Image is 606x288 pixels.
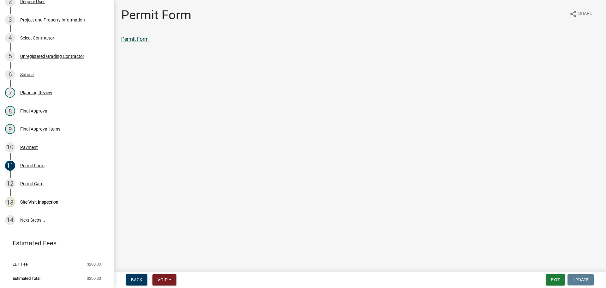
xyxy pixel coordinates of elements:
div: Project and Property Information [20,18,85,22]
div: Planning Review [20,90,52,95]
div: Permit Card [20,181,44,186]
div: Permit Form [20,163,45,168]
div: 3 [5,15,15,25]
div: 11 [5,161,15,171]
div: Unregistered Grading Contractor [20,54,84,58]
div: 8 [5,106,15,116]
div: 12 [5,179,15,189]
button: shareShare [564,8,597,20]
span: Share [578,10,592,18]
h1: Permit Form [121,8,191,23]
button: Back [126,274,147,285]
button: Void [152,274,176,285]
div: 6 [5,70,15,80]
span: LDP Fee [13,262,28,266]
span: Back [131,277,142,282]
a: Permit Form [121,36,149,42]
span: Void [157,277,168,282]
div: 5 [5,51,15,61]
button: Update [567,274,594,285]
div: 10 [5,142,15,152]
button: Exit [546,274,565,285]
span: Update [573,277,589,282]
div: Site Visit Inspection [20,200,58,204]
div: Submit [20,72,34,77]
div: 4 [5,33,15,43]
div: 13 [5,197,15,207]
div: 9 [5,124,15,134]
div: Select Contractor [20,36,54,40]
div: 14 [5,215,15,225]
div: Final Approval Items [20,127,60,131]
span: $200.00 [87,262,101,266]
a: Estimated Fees [5,237,104,249]
span: Estimated Total [13,276,40,280]
div: Payment [20,145,38,150]
i: share [569,10,577,18]
div: Final Approval [20,109,48,113]
span: $200.00 [87,276,101,280]
div: 7 [5,88,15,98]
